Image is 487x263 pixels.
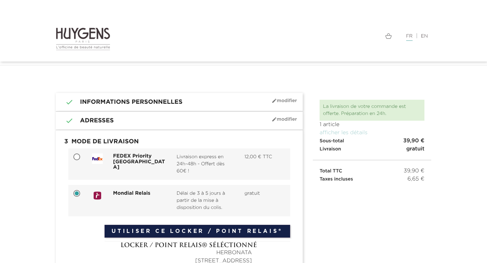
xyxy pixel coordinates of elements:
p: 1 article [320,121,424,129]
h1: Mode de livraison [61,135,298,149]
i:  [61,117,70,125]
span: Livraison [320,147,341,151]
span: 39,90 € [403,137,424,145]
span: 12,00 € TTC [245,154,272,159]
div: HERBONATA [73,249,257,257]
span: Sous-total [320,139,344,143]
i:  [61,98,70,106]
img: Huygens logo [56,27,110,51]
img: FEDEX Priority France [92,153,103,164]
button: Utiliser ce Locker / Point Relais® [105,225,290,238]
span: gratuit [245,191,260,196]
h1: Informations personnelles [61,98,298,106]
span: 6,65 € [408,175,424,183]
img: Mondial Relais [92,190,103,201]
span: Total TTC [320,169,342,173]
span: 39,90 € [404,167,424,175]
span: 3 [61,135,71,149]
span: gratuit [406,145,424,153]
span: FEDEX Priority [GEOGRAPHIC_DATA] [113,153,166,170]
i: mode_edit [272,98,277,103]
div: | [249,32,431,40]
span: Taxes incluses [320,177,353,182]
h4: Locker / Point Relais® séléctionné [73,241,257,249]
span: La livraison de votre commande est offerte. Préparation en 24h. [323,104,406,116]
span: Modifier [272,117,297,122]
iframe: PayPal Message 1 [320,183,424,194]
span: Délai de 3 à 5 jours à partir de la mise à disposition du colis. [177,190,234,211]
h1: Adresses [61,117,298,125]
span: Mondial Relais [113,191,150,196]
span: Livraison express en 24h-48h - Offert dès 60€ ! [177,153,234,175]
i: mode_edit [272,117,277,122]
a: afficher les détails [320,130,368,136]
span: Modifier [272,98,297,103]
